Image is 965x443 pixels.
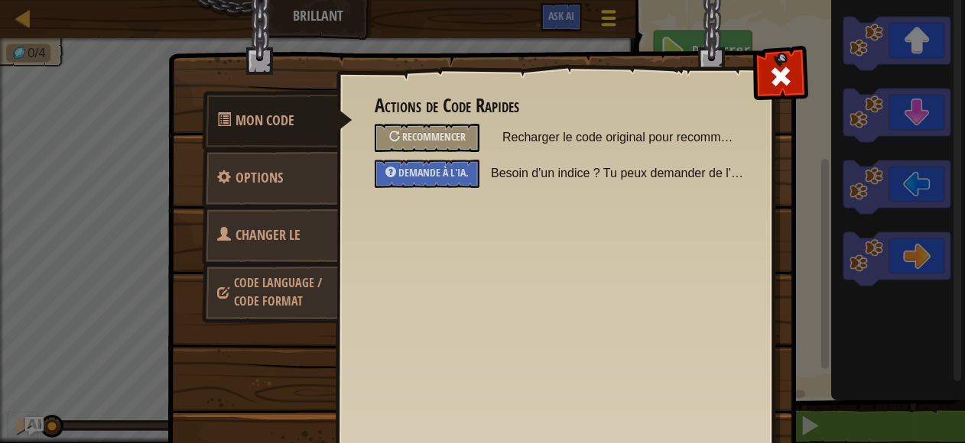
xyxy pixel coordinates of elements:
[236,111,294,130] span: Actions de Code Rapides
[402,129,466,144] span: Recommencer
[202,91,353,150] a: Mon Code
[502,124,735,151] span: Recharger le code original pour recommencer le niveau
[398,165,469,179] span: Demande à l'IA.
[491,160,746,187] span: Besoin d'un indice ? Tu peux demander de l'aide à l'IA.
[236,168,283,187] span: Configurer les réglages
[217,225,301,283] span: Choisissez votre héros, langage
[234,274,322,309] span: Choisissez votre héros, langage
[202,148,338,208] a: Options
[375,95,735,116] h3: Actions de Code Rapides
[375,160,479,188] div: Demande à l'IA.
[375,124,479,152] div: Recharger le code original pour recommencer le niveau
